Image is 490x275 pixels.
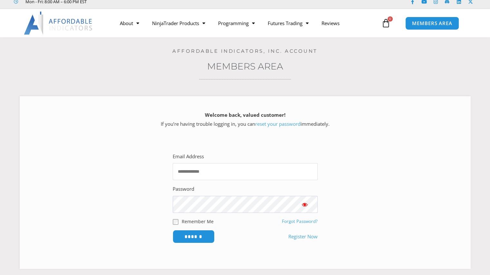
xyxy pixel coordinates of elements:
[405,17,459,30] a: MEMBERS AREA
[172,48,318,54] a: Affordable Indicators, Inc. Account
[212,16,261,31] a: Programming
[388,16,393,22] span: 0
[113,16,380,31] nav: Menu
[31,111,459,129] p: If you’re having trouble logging in, you can immediately.
[146,16,212,31] a: NinjaTrader Products
[261,16,315,31] a: Futures Trading
[205,112,285,118] strong: Welcome back, valued customer!
[292,196,318,213] button: Show password
[173,152,204,161] label: Email Address
[182,218,214,225] label: Remember Me
[282,218,318,224] a: Forgot Password?
[24,12,93,35] img: LogoAI | Affordable Indicators – NinjaTrader
[372,14,400,32] a: 0
[255,121,301,127] a: reset your password
[173,185,194,194] label: Password
[288,232,318,241] a: Register Now
[207,61,283,72] a: Members Area
[113,16,146,31] a: About
[412,21,452,26] span: MEMBERS AREA
[315,16,346,31] a: Reviews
